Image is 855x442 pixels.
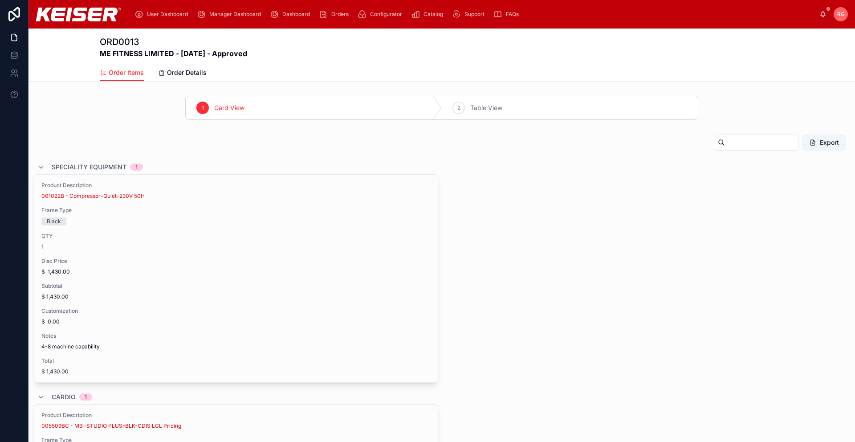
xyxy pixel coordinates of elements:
span: 4-8 machine capability [41,343,431,350]
a: Order Items [100,65,144,82]
span: 2 [457,104,460,111]
a: FAQs [491,6,525,22]
span: Disc Price [41,258,431,265]
span: User Dashboard [147,11,188,18]
span: Notes [41,332,431,340]
span: Orders [331,11,349,18]
a: Support [449,6,491,22]
span: Order Details [167,68,207,77]
a: Manager Dashboard [194,6,267,22]
span: Frame Type [41,207,431,214]
span: Catalog [423,11,443,18]
div: scrollable content [128,4,819,24]
span: $ 0.00 [41,318,431,325]
a: Configurator [355,6,408,22]
strong: ME FITNESS LIMITED - [DATE] - Approved [100,48,247,59]
span: Card View [214,103,244,112]
a: 005509BC - M3i-STUDIO PLUS-BLK-CDIS LCL Pricing [41,422,181,430]
button: Export [802,135,846,151]
span: Manager Dashboard [209,11,261,18]
span: Customization [41,307,431,315]
span: Total [41,357,431,364]
a: User Dashboard [132,6,194,22]
div: Black [47,217,61,225]
img: App logo [36,8,121,21]
span: 1 [202,104,204,111]
span: RG [837,11,845,18]
span: 1 [41,243,431,250]
span: Dashboard [282,11,310,18]
span: Cardio [52,393,76,401]
span: FAQs [506,11,519,18]
span: $ 1,430.00 [41,368,431,375]
span: Support [464,11,484,18]
div: 1 [135,164,138,171]
span: $ 1,430.00 [41,293,431,300]
a: Orders [316,6,355,22]
span: Configurator [370,11,402,18]
span: Speciality Equipment [52,163,126,172]
a: Order Details [158,65,207,82]
a: Catalog [408,6,449,22]
span: $ 1,430.00 [41,268,431,275]
span: Product Description [41,412,431,419]
span: Product Description [41,182,431,189]
h1: ORD0013 [100,36,247,48]
a: 001022B - Compressor-Quiet-230V 50H [41,192,145,200]
span: Table View [470,103,502,112]
span: QTY [41,233,431,240]
div: 1 [85,393,87,401]
span: Subtotal [41,282,431,290]
span: Order Items [109,68,144,77]
a: Dashboard [267,6,316,22]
